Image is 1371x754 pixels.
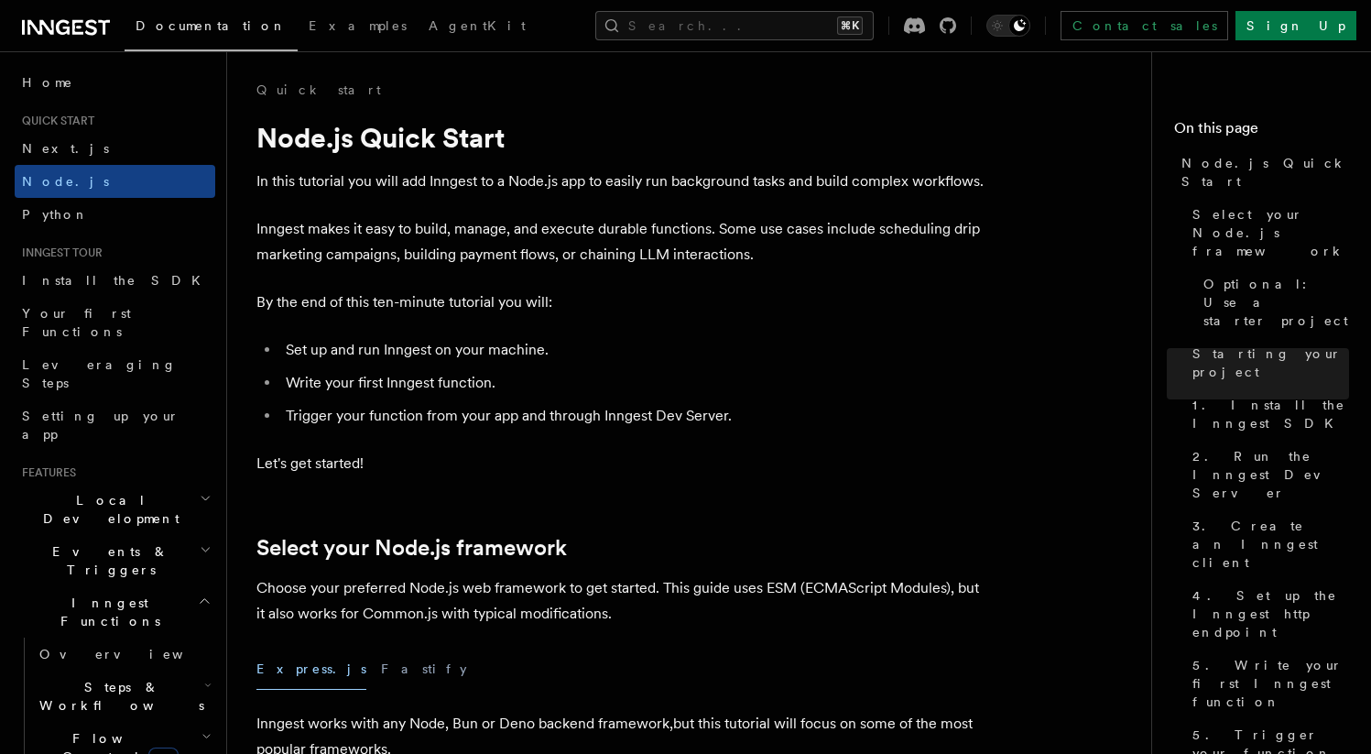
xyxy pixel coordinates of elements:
[1185,198,1349,268] a: Select your Node.js framework
[15,399,215,451] a: Setting up your app
[256,451,989,476] p: Let's get started!
[15,542,200,579] span: Events & Triggers
[22,141,109,156] span: Next.js
[1192,344,1349,381] span: Starting your project
[15,535,215,586] button: Events & Triggers
[280,337,989,363] li: Set up and run Inngest on your machine.
[1192,205,1349,260] span: Select your Node.js framework
[595,11,874,40] button: Search...⌘K
[1185,388,1349,440] a: 1. Install the Inngest SDK
[22,174,109,189] span: Node.js
[256,81,381,99] a: Quick start
[1203,275,1349,330] span: Optional: Use a starter project
[32,638,215,671] a: Overview
[15,491,200,528] span: Local Development
[1185,579,1349,649] a: 4. Set up the Inngest http endpoint
[1185,509,1349,579] a: 3. Create an Inngest client
[1235,11,1356,40] a: Sign Up
[837,16,863,35] kbd: ⌘K
[280,370,989,396] li: Write your first Inngest function.
[22,207,89,222] span: Python
[256,575,989,627] p: Choose your preferred Node.js web framework to get started. This guide uses ESM (ECMAScript Modul...
[15,348,215,399] a: Leveraging Steps
[15,246,103,260] span: Inngest tour
[256,290,989,315] p: By the end of this ten-minute tutorial you will:
[39,647,228,661] span: Overview
[418,5,537,49] a: AgentKit
[15,114,94,128] span: Quick start
[1061,11,1228,40] a: Contact sales
[1185,337,1349,388] a: Starting your project
[280,403,989,429] li: Trigger your function from your app and through Inngest Dev Server.
[15,198,215,231] a: Python
[381,649,467,690] button: Fastify
[32,671,215,722] button: Steps & Workflows
[256,535,567,561] a: Select your Node.js framework
[15,465,76,480] span: Features
[32,678,204,715] span: Steps & Workflows
[986,15,1030,37] button: Toggle dark mode
[298,5,418,49] a: Examples
[136,18,287,33] span: Documentation
[15,594,198,630] span: Inngest Functions
[22,357,177,390] span: Leveraging Steps
[1192,586,1349,641] span: 4. Set up the Inngest http endpoint
[15,297,215,348] a: Your first Functions
[1192,447,1349,502] span: 2. Run the Inngest Dev Server
[22,273,212,288] span: Install the SDK
[22,306,131,339] span: Your first Functions
[1196,268,1349,337] a: Optional: Use a starter project
[309,18,407,33] span: Examples
[256,216,989,268] p: Inngest makes it easy to build, manage, and execute durable functions. Some use cases include sch...
[1185,649,1349,718] a: 5. Write your first Inngest function
[256,121,989,154] h1: Node.js Quick Start
[256,649,366,690] button: Express.js
[1181,154,1349,191] span: Node.js Quick Start
[1174,147,1349,198] a: Node.js Quick Start
[15,586,215,638] button: Inngest Functions
[22,409,180,442] span: Setting up your app
[15,66,215,99] a: Home
[1174,117,1349,147] h4: On this page
[15,264,215,297] a: Install the SDK
[1185,440,1349,509] a: 2. Run the Inngest Dev Server
[1192,656,1349,711] span: 5. Write your first Inngest function
[429,18,526,33] span: AgentKit
[22,73,73,92] span: Home
[1192,517,1349,572] span: 3. Create an Inngest client
[125,5,298,51] a: Documentation
[1192,396,1349,432] span: 1. Install the Inngest SDK
[256,169,989,194] p: In this tutorial you will add Inngest to a Node.js app to easily run background tasks and build c...
[15,165,215,198] a: Node.js
[15,484,215,535] button: Local Development
[15,132,215,165] a: Next.js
